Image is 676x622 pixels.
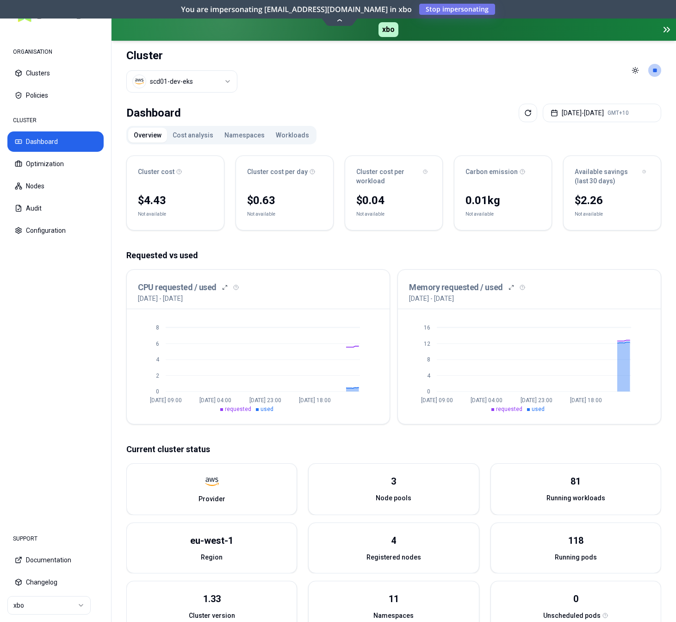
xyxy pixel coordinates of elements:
p: Current cluster status [126,443,661,456]
h3: Memory requested / used [409,281,503,294]
tspan: 2 [156,373,159,379]
tspan: 16 [424,324,430,331]
p: [DATE] - [DATE] [138,294,183,303]
span: Cluster version [189,611,235,620]
span: used [260,406,273,412]
div: $0.04 [356,193,431,208]
button: Overview [128,128,167,143]
tspan: 12 [424,341,430,347]
tspan: [DATE] 09:00 [150,397,182,404]
span: Node pools [376,493,411,503]
tspan: 8 [427,356,430,363]
button: Select a value [126,70,237,93]
div: $4.43 [138,193,213,208]
div: 118 [568,534,583,547]
tspan: [DATE] 18:00 [299,397,331,404]
button: Optimization [7,154,104,174]
div: 0.01 kg [465,193,540,208]
h3: CPU requested / used [138,281,217,294]
span: GMT+10 [608,109,629,117]
span: Provider [198,494,225,504]
div: 11 [389,592,399,605]
div: $2.26 [575,193,650,208]
button: Nodes [7,176,104,196]
span: Unscheduled pods [543,611,601,620]
div: 1.33 [203,592,221,605]
div: scd01-dev-eks [150,77,193,86]
button: Audit [7,198,104,218]
tspan: [DATE] 09:00 [421,397,453,404]
img: aws [135,77,144,86]
button: Namespaces [219,128,270,143]
span: Region [201,553,223,562]
div: eu-west-1 [190,534,233,547]
tspan: 8 [156,324,159,331]
button: Changelog [7,572,104,592]
button: Policies [7,85,104,106]
tspan: 0 [156,388,159,395]
div: SUPPORT [7,529,104,548]
button: Documentation [7,550,104,570]
span: used [532,406,545,412]
span: requested [496,406,522,412]
div: Not available [465,210,494,219]
button: Configuration [7,220,104,241]
div: Not available [138,210,166,219]
tspan: [DATE] 23:00 [249,397,281,404]
button: Cost analysis [167,128,219,143]
span: Running pods [555,553,597,562]
tspan: [DATE] 04:00 [471,397,502,404]
tspan: 6 [156,341,159,347]
div: Not available [575,210,603,219]
button: [DATE]-[DATE]GMT+10 [543,104,661,122]
div: 0 [573,592,578,605]
div: ORGANISATION [7,43,104,61]
div: Dashboard [126,104,181,122]
div: Carbon emission [465,167,540,176]
div: 81 [571,475,581,488]
tspan: 0 [427,388,430,395]
div: Cluster cost per day [247,167,322,176]
p: [DATE] - [DATE] [409,294,454,303]
p: Requested vs used [126,249,661,262]
tspan: [DATE] 04:00 [199,397,231,404]
img: aws [205,475,219,489]
h1: Cluster [126,48,237,63]
span: Namespaces [373,611,414,620]
div: CLUSTER [7,111,104,130]
div: 3 [391,475,396,488]
div: Available savings (last 30 days) [575,167,650,186]
button: Workloads [270,128,315,143]
div: Cluster cost per workload [356,167,431,186]
button: Dashboard [7,131,104,152]
span: Registered nodes [366,553,421,562]
div: 4 [391,534,396,547]
tspan: [DATE] 18:00 [570,397,602,404]
span: Running workloads [546,493,605,503]
div: Not available [356,210,385,219]
button: Clusters [7,63,104,83]
tspan: [DATE] 23:00 [521,397,552,404]
tspan: 4 [427,373,431,379]
div: Not available [247,210,275,219]
div: Cluster cost [138,167,213,176]
span: requested [225,406,251,412]
span: xbo [378,22,398,37]
tspan: 4 [156,356,160,363]
div: $0.63 [247,193,322,208]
